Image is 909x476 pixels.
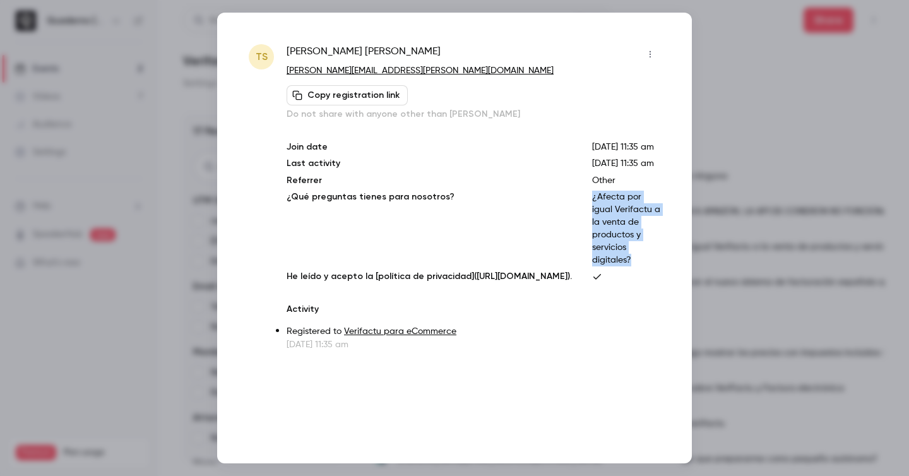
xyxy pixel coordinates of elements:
[287,141,572,153] p: Join date
[592,159,654,168] span: [DATE] 11:35 am
[287,174,572,187] p: Referrer
[287,157,572,170] p: Last activity
[287,270,572,283] p: He leído y acepto la [política de privacidad]([URL][DOMAIN_NAME]).
[592,174,660,187] p: Other
[287,85,408,105] button: Copy registration link
[287,108,660,121] p: Do not share with anyone other than [PERSON_NAME]
[287,338,660,351] p: [DATE] 11:35 am
[287,325,660,338] p: Registered to
[287,66,554,75] a: [PERSON_NAME][EMAIL_ADDRESS][PERSON_NAME][DOMAIN_NAME]
[592,141,660,153] p: [DATE] 11:35 am
[287,44,441,64] span: [PERSON_NAME] [PERSON_NAME]
[344,327,456,336] a: Verifactu para eCommerce
[287,191,572,266] p: ¿Qué preguntas tienes para nosotros?
[287,303,660,316] p: Activity
[256,49,268,64] span: TS
[592,191,660,266] p: ¿Afecta por igual Verifactu a la venta de productos y servicios digitales?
